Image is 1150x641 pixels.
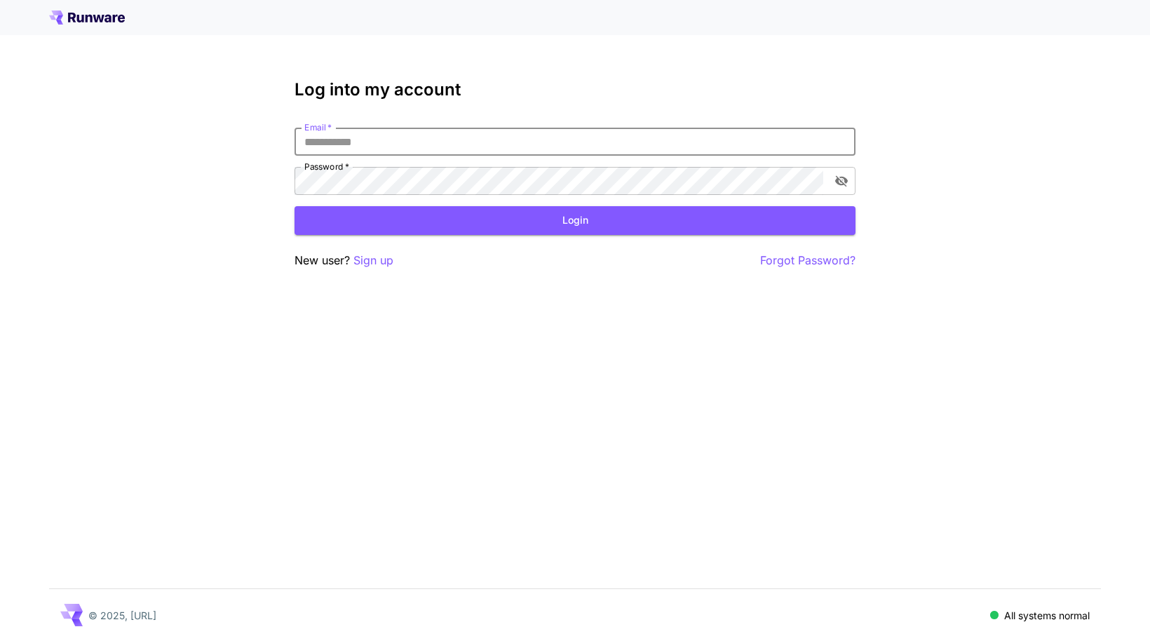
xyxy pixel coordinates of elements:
button: Login [295,206,855,235]
button: toggle password visibility [829,168,854,194]
p: New user? [295,252,393,269]
p: © 2025, [URL] [88,608,156,623]
button: Sign up [353,252,393,269]
h3: Log into my account [295,80,855,100]
label: Password [304,161,349,173]
p: All systems normal [1004,608,1090,623]
button: Forgot Password? [760,252,855,269]
label: Email [304,121,332,133]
